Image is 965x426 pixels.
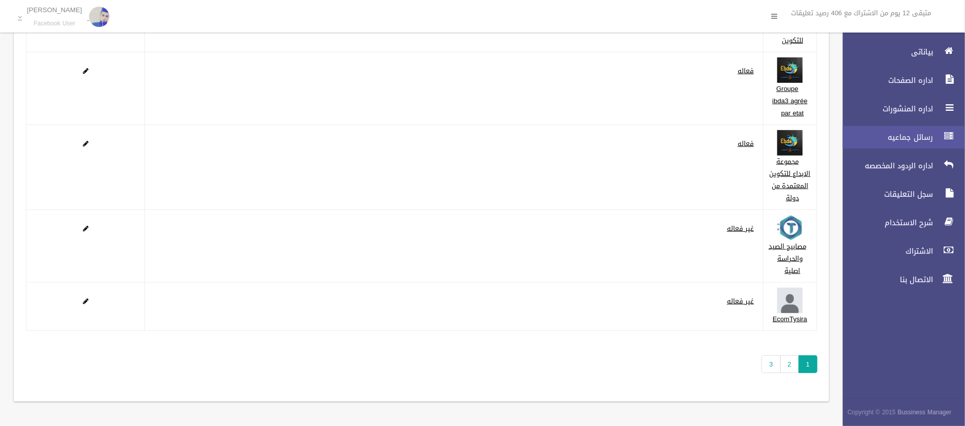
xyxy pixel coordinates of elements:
[83,65,89,77] a: Edit
[777,65,803,77] a: Edit
[834,268,965,291] a: الاتصال بنا
[834,218,936,228] span: شرح الاستخدام
[777,137,803,150] a: Edit
[727,295,754,308] a: غير فعاله
[834,41,965,63] a: بياناتى
[834,47,936,57] span: بياناتى
[777,215,803,240] img: 349178204_826971832263714_1517931720900753627_n.jpg
[834,246,936,256] span: الاشتراك
[762,355,780,373] a: 3
[799,355,817,373] span: 1
[834,240,965,262] a: الاشتراك
[777,130,803,156] img: 421260601_704311761808778_5411052490120157968_n.jpg
[834,75,936,85] span: اداره الصفحات
[773,82,808,119] a: Groupe ibda3 agrée par etat
[834,155,965,177] a: اداره الردود المخصصه
[834,183,965,205] a: سجل التعليقات
[83,222,89,235] a: Edit
[27,6,82,14] p: [PERSON_NAME]
[777,288,803,313] img: 453178253_471506465671661_2781666950760530985_n.png
[769,240,806,277] a: مصابيح الصيد والحراسة اصلية
[834,161,936,171] span: اداره الردود المخصصه
[834,98,965,120] a: اداره المنشورات
[27,20,82,27] small: Facebook User
[834,69,965,92] a: اداره الصفحات
[834,189,936,199] span: سجل التعليقات
[834,126,965,148] a: رسائل جماعيه
[777,222,803,235] a: Edit
[780,355,799,373] a: 2
[834,275,936,285] span: الاتصال بنا
[898,407,952,418] strong: Bussiness Manager
[834,132,936,142] span: رسائل جماعيه
[83,137,89,150] a: Edit
[834,104,936,114] span: اداره المنشورات
[847,407,896,418] span: Copyright © 2015
[777,295,803,308] a: Edit
[727,222,754,235] a: غير فعاله
[777,57,803,83] img: 420902513_862717542531179_2192945677346128771_n.jpg
[834,211,965,234] a: شرح الاستخدام
[83,295,89,308] a: Edit
[770,155,811,204] a: مجموعة الابداع للتكوين المعتمدة من دولة
[773,313,807,325] a: EcomTysira
[738,137,754,150] a: فعاله
[738,65,754,77] a: فعاله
